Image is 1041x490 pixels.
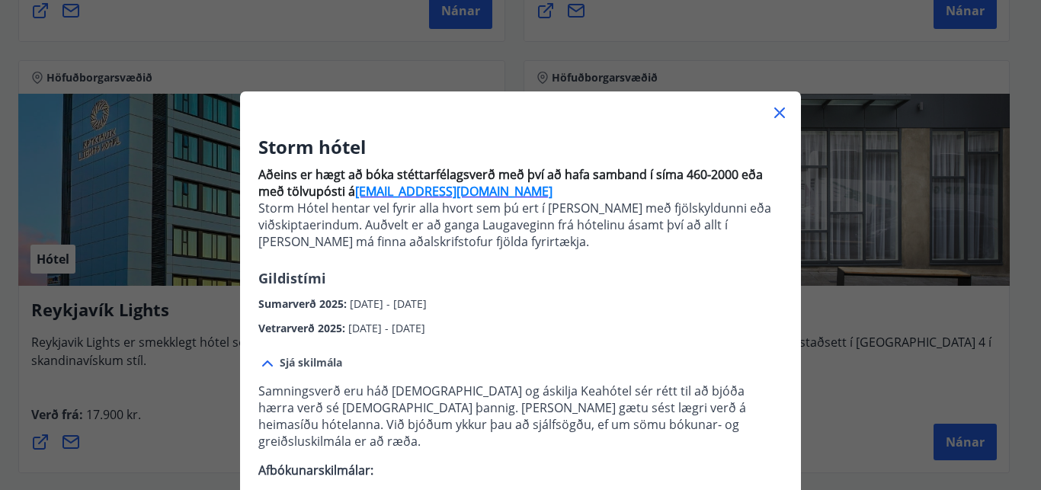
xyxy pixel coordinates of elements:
a: [EMAIL_ADDRESS][DOMAIN_NAME] [355,183,553,200]
strong: Afbókunarskilmálar: [258,462,373,479]
p: Samningsverð eru háð [DEMOGRAPHIC_DATA] og áskilja Keahótel sér rétt til að bjóða hærra verð sé [... [258,383,783,450]
span: Vetrarverð 2025 : [258,321,348,335]
span: Sjá skilmála [280,355,342,370]
span: [DATE] - [DATE] [350,296,427,311]
span: Sumarverð 2025 : [258,296,350,311]
strong: Aðeins er hægt að bóka stéttarfélagsverð með því að hafa samband í síma 460-2000 eða með tölvupós... [258,166,763,200]
span: Gildistími [258,269,326,287]
span: [DATE] - [DATE] [348,321,425,335]
h3: Storm hótel [258,134,783,160]
p: Storm Hótel hentar vel fyrir alla hvort sem þú ert í [PERSON_NAME] með fjölskyldunni eða viðskipt... [258,200,783,250]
